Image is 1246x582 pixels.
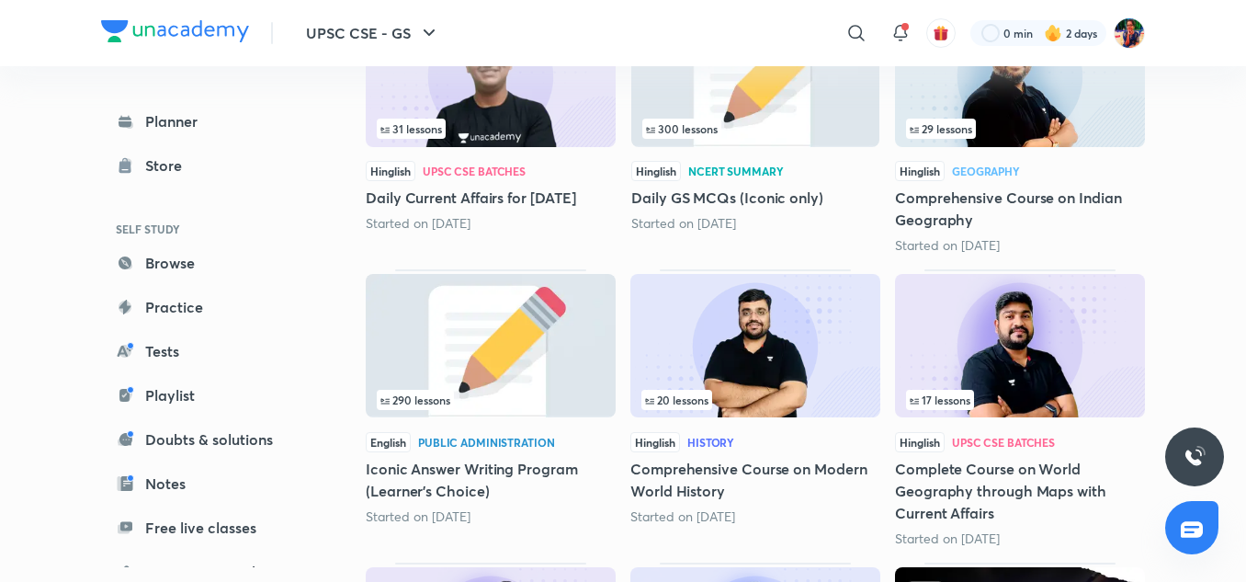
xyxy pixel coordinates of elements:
div: Started on Sept 16 [631,214,879,233]
div: infosection [906,390,1134,410]
div: Started on Sept 2 [366,214,616,233]
img: Thumbnail [366,274,616,417]
img: Thumbnail [630,274,880,417]
button: UPSC CSE - GS [295,15,451,51]
img: Thumbnail [895,4,1145,147]
div: left [377,390,605,410]
div: Store [145,154,193,177]
div: NCERT Summary [688,165,783,177]
div: left [641,390,869,410]
a: Tests [101,333,314,370]
div: Started on Sept 2 [630,508,880,526]
h5: Complete Course on World Geography through Maps with Current Affairs [895,458,1145,524]
button: avatar [926,18,956,48]
h5: Comprehensive Course on Modern World History [630,458,880,502]
span: Hinglish [631,161,681,181]
span: English [366,432,411,452]
a: Free live classes [101,509,314,546]
img: streak [1044,24,1062,42]
img: ttu [1184,446,1206,468]
span: Hinglish [630,432,680,452]
a: Store [101,147,314,184]
div: Started on Aug 29 [895,530,1145,548]
span: 31 lessons [380,123,442,134]
span: 17 lessons [910,394,970,405]
span: 20 lessons [645,394,708,405]
div: infosection [377,390,605,410]
img: Thumbnail [366,4,616,147]
a: Doubts & solutions [101,421,314,458]
span: Hinglish [366,161,415,181]
img: avatar [933,25,949,41]
div: infocontainer [906,119,1134,139]
div: infosection [641,390,869,410]
img: Solanki Ghorai [1114,17,1145,49]
a: Browse [101,245,314,281]
div: Started on Sept 25 [366,508,616,526]
h5: Daily GS MCQs (Iconic only) [631,187,879,209]
div: infosection [906,119,1134,139]
div: infocontainer [906,390,1134,410]
h6: SELF STUDY [101,213,314,245]
span: 290 lessons [380,394,450,405]
a: Planner [101,103,314,140]
h5: Iconic Answer Writing Program (Learner's Choice) [366,458,616,502]
div: left [642,119,868,139]
div: History [687,437,734,448]
div: infocontainer [377,390,605,410]
a: Playlist [101,377,314,414]
span: Hinglish [895,432,945,452]
div: infocontainer [377,119,605,139]
span: Hinglish [895,161,945,181]
div: left [906,119,1134,139]
span: 300 lessons [646,123,718,134]
div: Geography [952,165,1020,177]
div: UPSC CSE Batches [952,437,1055,448]
div: UPSC CSE Batches [423,165,526,177]
div: left [906,390,1134,410]
a: Practice [101,289,314,325]
div: infocontainer [641,390,869,410]
div: Comprehensive Course on Modern World History [630,269,880,547]
div: Public Administration [418,437,554,448]
span: 29 lessons [910,123,972,134]
img: Company Logo [101,20,249,42]
h5: Daily Current Affairs for [DATE] [366,187,616,209]
img: Thumbnail [631,4,879,147]
div: infocontainer [642,119,868,139]
a: Company Logo [101,20,249,47]
div: Complete Course on World Geography through Maps with Current Affairs [895,269,1145,547]
h5: Comprehensive Course on Indian Geography [895,187,1145,231]
div: left [377,119,605,139]
div: infosection [642,119,868,139]
div: infosection [377,119,605,139]
img: Thumbnail [895,274,1145,417]
div: Started on Aug 4 [895,236,1145,255]
a: Notes [101,465,314,502]
div: Iconic Answer Writing Program (Learner's Choice) [366,269,616,547]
